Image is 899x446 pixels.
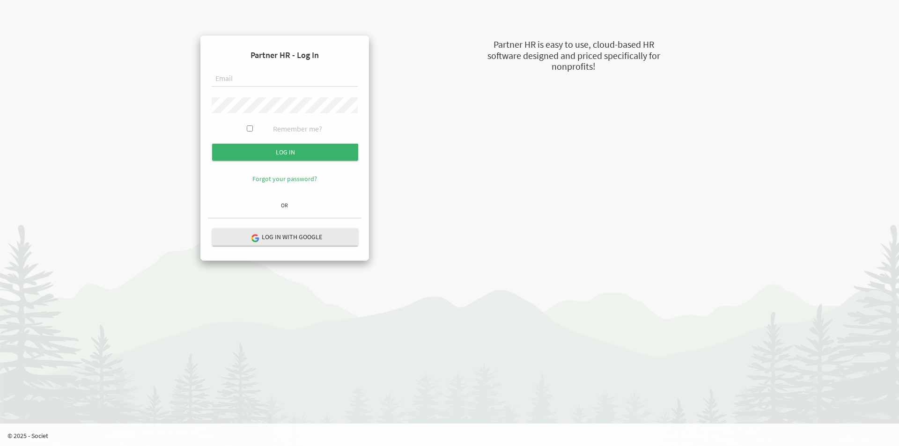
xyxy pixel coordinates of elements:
a: Forgot your password? [252,175,317,183]
input: Email [212,71,358,87]
label: Remember me? [273,124,322,134]
input: Log in [212,144,358,161]
p: © 2025 - Societ [7,431,899,440]
h4: Partner HR - Log In [208,43,361,67]
img: google-logo.png [251,234,259,242]
div: Partner HR is easy to use, cloud-based HR [440,38,707,51]
div: nonprofits! [440,60,707,73]
div: software designed and priced specifically for [440,49,707,63]
h6: OR [208,202,361,208]
button: Log in with Google [212,228,358,246]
